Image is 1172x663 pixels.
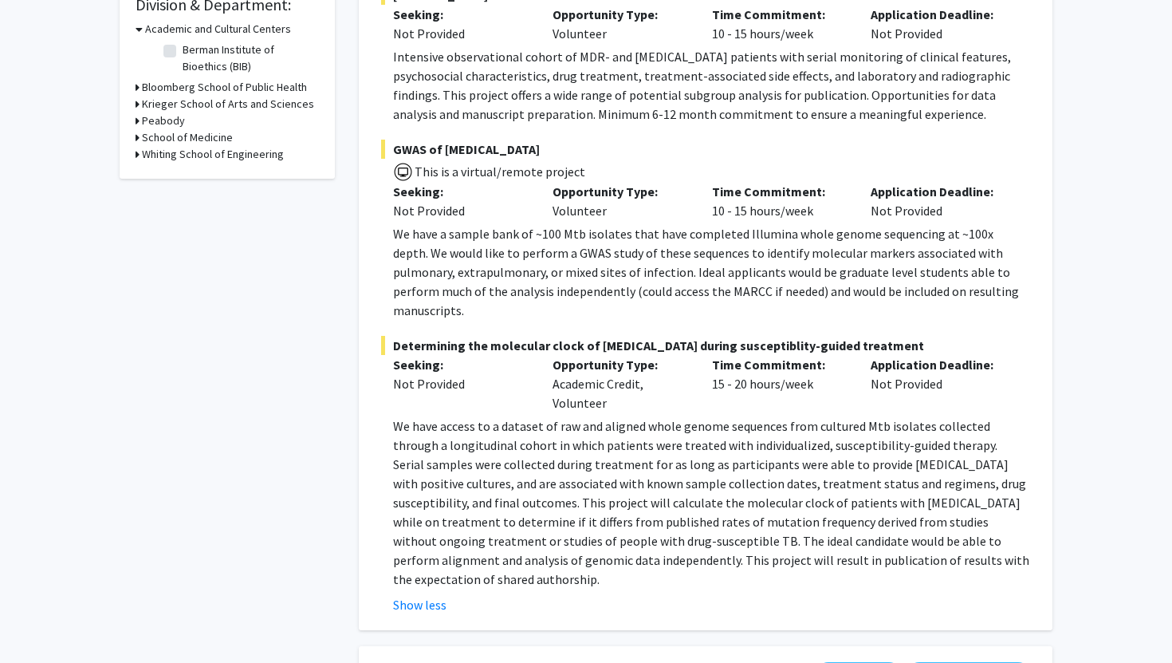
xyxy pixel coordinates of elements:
[541,5,700,43] div: Volunteer
[859,5,1018,43] div: Not Provided
[142,112,185,129] h3: Peabody
[553,355,688,374] p: Opportunity Type:
[142,146,284,163] h3: Whiting School of Engineering
[393,416,1030,589] p: We have access to a dataset of raw and aligned whole genome sequences from cultured Mtb isolates ...
[393,595,446,614] button: Show less
[871,182,1006,201] p: Application Deadline:
[700,5,859,43] div: 10 - 15 hours/week
[142,79,307,96] h3: Bloomberg School of Public Health
[393,5,529,24] p: Seeking:
[142,129,233,146] h3: School of Medicine
[393,24,529,43] div: Not Provided
[393,47,1030,124] p: Intensive observational cohort of MDR- and [MEDICAL_DATA] patients with serial monitoring of clin...
[712,5,848,24] p: Time Commitment:
[541,355,700,412] div: Academic Credit, Volunteer
[700,355,859,412] div: 15 - 20 hours/week
[393,224,1030,320] p: We have a sample bank of ~100 Mtb isolates that have completed Illumina whole genome sequencing a...
[541,182,700,220] div: Volunteer
[871,355,1006,374] p: Application Deadline:
[381,140,1030,159] span: GWAS of [MEDICAL_DATA]
[393,182,529,201] p: Seeking:
[12,591,68,651] iframe: Chat
[712,182,848,201] p: Time Commitment:
[700,182,859,220] div: 10 - 15 hours/week
[142,96,314,112] h3: Krieger School of Arts and Sciences
[381,336,1030,355] span: Determining the molecular clock of [MEDICAL_DATA] during susceptiblity-guided treatment
[553,5,688,24] p: Opportunity Type:
[859,182,1018,220] div: Not Provided
[712,355,848,374] p: Time Commitment:
[871,5,1006,24] p: Application Deadline:
[393,374,529,393] div: Not Provided
[859,355,1018,412] div: Not Provided
[413,164,585,180] span: This is a virtual/remote project
[145,21,291,37] h3: Academic and Cultural Centers
[183,41,315,75] label: Berman Institute of Bioethics (BIB)
[393,201,529,220] div: Not Provided
[553,182,688,201] p: Opportunity Type:
[393,355,529,374] p: Seeking:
